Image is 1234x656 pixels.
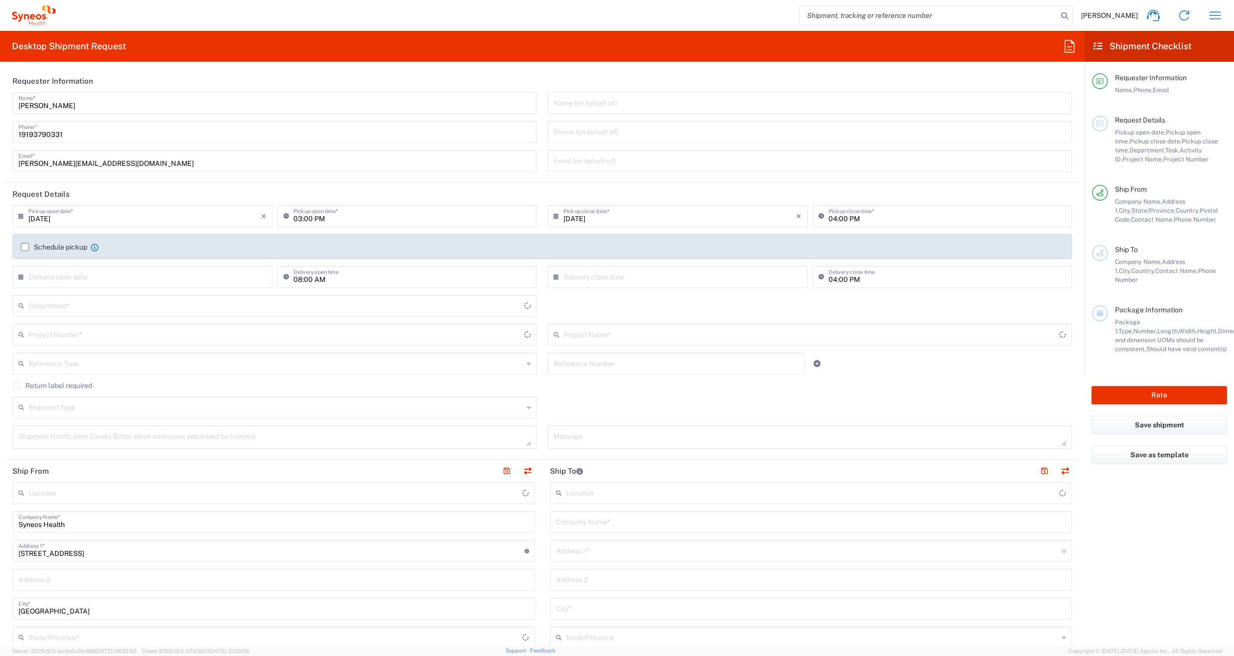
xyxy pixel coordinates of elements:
label: Return label required [12,382,92,390]
span: Should have valid content(s) [1146,345,1227,353]
h2: Requester Information [12,76,93,86]
button: Save shipment [1092,416,1227,434]
i: × [261,208,267,224]
span: Phone Number [1174,216,1216,223]
span: Country, [1131,267,1155,274]
span: Height, [1197,327,1218,335]
span: Length, [1157,327,1179,335]
a: Support [506,648,531,654]
h2: Ship From [12,466,49,476]
span: Email [1153,86,1169,94]
span: Request Details [1115,116,1165,124]
span: Company Name, [1115,258,1162,265]
span: [DATE] 10:20:09 [209,648,249,654]
h2: Shipment Checklist [1094,40,1192,52]
span: Server: 2025.18.0-bb0e0c2bd68 [12,648,137,654]
span: [PERSON_NAME] [1081,11,1138,20]
span: Client: 2025.18.0-27d3021 [141,648,249,654]
span: Number, [1133,327,1157,335]
span: Task, [1165,146,1180,154]
span: Company Name, [1115,198,1162,205]
a: Add Reference [810,357,824,371]
span: Package Information [1115,306,1183,314]
span: City, [1119,267,1131,274]
span: Requester Information [1115,74,1187,82]
span: Department, [1129,146,1165,154]
span: Ship From [1115,185,1147,193]
span: Country, [1176,207,1200,214]
span: Pickup open date, [1115,129,1166,136]
span: Ship To [1115,246,1138,254]
h2: Ship To [550,466,583,476]
i: × [796,208,802,224]
span: [DATE] 09:52:52 [95,648,137,654]
span: Type, [1118,327,1133,335]
h2: Request Details [12,189,70,199]
button: Rate [1092,386,1227,404]
span: Name, [1115,86,1133,94]
span: State/Province, [1131,207,1176,214]
span: Package 1: [1115,318,1140,335]
span: Copyright © [DATE]-[DATE] Agistix Inc., All Rights Reserved [1069,647,1222,656]
span: City, [1119,207,1131,214]
h2: Desktop Shipment Request [12,40,126,52]
label: Schedule pickup [21,243,87,251]
span: Contact Name, [1131,216,1174,223]
input: Shipment, tracking or reference number [800,6,1058,25]
button: Save as template [1092,446,1227,464]
a: Feedback [530,648,555,654]
span: Phone, [1133,86,1153,94]
span: Project Name, [1122,155,1163,163]
span: Project Number [1163,155,1209,163]
span: Pickup close date, [1129,137,1182,145]
span: Contact Name, [1155,267,1198,274]
span: Width, [1179,327,1197,335]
